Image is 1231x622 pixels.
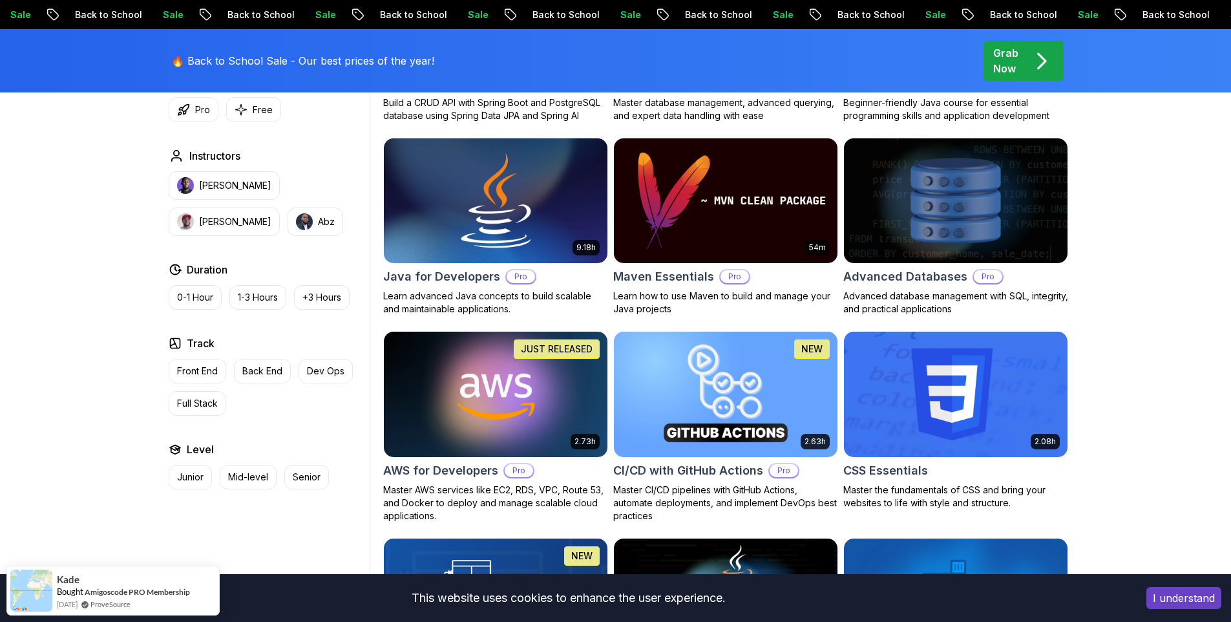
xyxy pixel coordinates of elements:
img: CSS Essentials card [844,332,1068,457]
img: Java for Developers card [378,135,613,266]
button: Front End [169,359,226,383]
h2: Level [187,442,214,457]
p: Pro [505,464,533,477]
button: Full Stack [169,391,226,416]
h2: AWS for Developers [383,462,498,480]
p: NEW [571,550,593,563]
button: Mid-level [220,465,277,489]
p: Junior [177,471,204,484]
button: 0-1 Hour [169,285,222,310]
h2: Duration [187,262,227,277]
p: 2.73h [574,436,596,447]
p: Back to School [191,8,279,21]
button: Junior [169,465,212,489]
h2: Maven Essentials [613,268,714,286]
p: Sale [584,8,626,21]
h2: Instructors [189,148,240,164]
p: Free [253,103,273,116]
p: 1-3 Hours [238,291,278,304]
p: NEW [801,343,823,356]
img: Maven Essentials card [614,138,837,264]
p: Senior [293,471,321,484]
p: Grab Now [993,45,1018,76]
a: Advanced Databases cardAdvanced DatabasesProAdvanced database management with SQL, integrity, and... [843,138,1068,316]
p: Pro [770,464,798,477]
p: Master database management, advanced querying, and expert data handling with ease [613,96,838,122]
a: Java for Developers card9.18hJava for DevelopersProLearn advanced Java concepts to build scalable... [383,138,608,316]
p: Beginner-friendly Java course for essential programming skills and application development [843,96,1068,122]
img: instructor img [296,213,313,230]
p: Back to School [496,8,584,21]
p: JUST RELEASED [521,343,593,356]
p: 9.18h [576,242,596,253]
p: Sale [432,8,473,21]
p: Back to School [954,8,1042,21]
p: Back to School [1106,8,1194,21]
p: Master the fundamentals of CSS and bring your websites to life with style and structure. [843,484,1068,509]
a: CSS Essentials card2.08hCSS EssentialsMaster the fundamentals of CSS and bring your websites to l... [843,331,1068,509]
p: 🔥 Back to School Sale - Our best prices of the year! [171,53,434,69]
p: 54m [809,242,826,253]
p: Back to School [39,8,127,21]
button: instructor imgAbz [288,208,343,236]
p: Master CI/CD pipelines with GitHub Actions, automate deployments, and implement DevOps best pract... [613,484,838,522]
p: Sale [279,8,321,21]
p: Pro [507,270,535,283]
a: AWS for Developers card2.73hJUST RELEASEDAWS for DevelopersProMaster AWS services like EC2, RDS, ... [383,331,608,522]
p: Sale [1042,8,1083,21]
button: instructor img[PERSON_NAME] [169,208,280,236]
p: Sale [889,8,931,21]
p: [PERSON_NAME] [199,215,271,228]
h2: CI/CD with GitHub Actions [613,462,763,480]
p: Abz [318,215,335,228]
p: +3 Hours [302,291,341,304]
p: Master AWS services like EC2, RDS, VPC, Route 53, and Docker to deploy and manage scalable cloud ... [383,484,608,522]
p: Back to School [801,8,889,21]
p: Pro [721,270,749,283]
img: provesource social proof notification image [10,570,52,612]
button: Accept cookies [1146,587,1221,609]
div: This website uses cookies to enhance the user experience. [10,584,1127,612]
img: instructor img [177,213,194,230]
img: Advanced Databases card [844,138,1068,264]
button: Back End [234,359,291,383]
h2: CSS Essentials [843,462,928,480]
p: 0-1 Hour [177,291,213,304]
h2: Advanced Databases [843,268,967,286]
p: Learn advanced Java concepts to build scalable and maintainable applications. [383,290,608,316]
a: ProveSource [90,599,131,610]
a: Amigoscode PRO Membership [85,586,190,597]
button: 1-3 Hours [229,285,286,310]
img: instructor img [177,177,194,194]
p: Learn how to use Maven to build and manage your Java projects [613,290,838,316]
p: 2.08h [1035,436,1056,447]
button: instructor img[PERSON_NAME] [169,171,280,200]
p: Dev Ops [307,365,344,378]
button: Senior [284,465,329,489]
p: Sale [127,8,168,21]
a: Maven Essentials card54mMaven EssentialsProLearn how to use Maven to build and manage your Java p... [613,138,838,316]
h2: Java for Developers [383,268,500,286]
p: [PERSON_NAME] [199,179,271,192]
p: Mid-level [228,471,268,484]
p: Pro [974,270,1002,283]
button: Pro [169,97,218,122]
span: Bought [57,586,83,597]
img: CI/CD with GitHub Actions card [614,332,837,457]
p: Full Stack [177,397,218,410]
p: Pro [195,103,210,116]
span: [DATE] [57,599,78,610]
p: 2.63h [805,436,826,447]
p: Back End [242,365,282,378]
p: Back to School [344,8,432,21]
button: Free [226,97,281,122]
button: Dev Ops [299,359,353,383]
p: Advanced database management with SQL, integrity, and practical applications [843,290,1068,316]
a: CI/CD with GitHub Actions card2.63hNEWCI/CD with GitHub ActionsProMaster CI/CD pipelines with Git... [613,331,838,522]
h2: Track [187,336,215,351]
p: Front End [177,365,218,378]
span: Kade [57,574,79,585]
button: +3 Hours [294,285,350,310]
p: Back to School [649,8,737,21]
img: AWS for Developers card [384,332,607,457]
